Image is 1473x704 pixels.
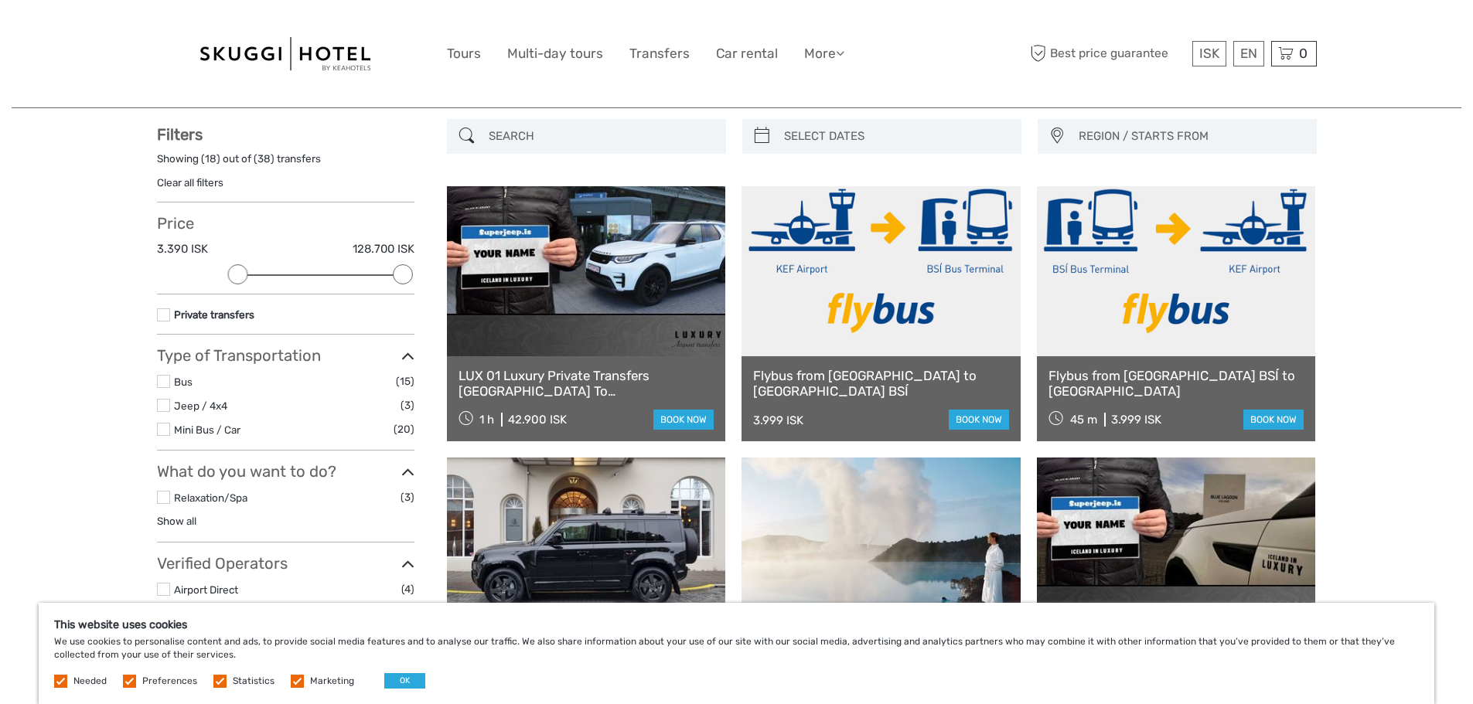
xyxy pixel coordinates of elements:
h3: Type of Transportation [157,346,414,365]
a: LUX 01 Luxury Private Transfers [GEOGRAPHIC_DATA] To [GEOGRAPHIC_DATA] [459,368,714,400]
a: Airport Direct [174,583,238,596]
a: Flybus from [GEOGRAPHIC_DATA] BSÍ to [GEOGRAPHIC_DATA] [1048,368,1304,400]
div: We use cookies to personalise content and ads, to provide social media features and to analyse ou... [39,603,1434,704]
span: 0 [1297,46,1310,61]
label: 3.390 ISK [157,241,208,257]
div: 42.900 ISK [508,413,567,427]
a: Multi-day tours [507,43,603,65]
label: Statistics [233,675,274,688]
label: Needed [73,675,107,688]
span: (3) [401,488,414,506]
label: 38 [257,151,271,166]
h3: Price [157,214,414,233]
button: OK [384,673,425,689]
a: Tours [447,43,481,65]
span: (4) [401,580,414,598]
h3: Verified Operators [157,554,414,573]
span: (20) [394,420,414,438]
span: 45 m [1070,413,1097,427]
div: 3.999 ISK [753,413,803,427]
a: Show all [157,515,196,527]
a: Relaxation/Spa [174,491,247,504]
label: Preferences [142,675,197,688]
h5: This website uses cookies [54,618,1419,631]
h3: What do you want to do? [157,462,414,481]
button: REGION / STARTS FROM [1072,124,1309,149]
img: 99-664e38a9-d6be-41bb-8ec6-841708cbc997_logo_big.jpg [200,37,370,70]
a: More [804,43,844,65]
input: SEARCH [482,123,718,150]
div: Showing ( ) out of ( ) transfers [157,151,414,175]
span: (3) [401,396,414,414]
label: 128.700 ISK [353,241,414,257]
strong: Filters [157,125,203,144]
span: (15) [396,372,414,390]
span: 1 h [479,413,494,427]
a: Transfers [629,43,690,65]
input: SELECT DATES [778,123,1014,150]
span: ISK [1199,46,1219,61]
span: Best price guarantee [1027,41,1188,66]
a: Bus [174,376,193,388]
a: book now [1243,410,1304,430]
div: 3.999 ISK [1111,413,1161,427]
a: Private transfers [174,308,254,321]
a: Jeep / 4x4 [174,400,227,412]
div: EN [1233,41,1264,66]
a: Car rental [716,43,778,65]
a: Flybus from [GEOGRAPHIC_DATA] to [GEOGRAPHIC_DATA] BSÍ [753,368,1009,400]
button: Open LiveChat chat widget [178,24,196,43]
label: Marketing [310,675,354,688]
a: Mini Bus / Car [174,423,240,436]
label: 18 [205,151,217,166]
a: Clear all filters [157,176,223,189]
p: We're away right now. Please check back later! [22,27,175,39]
a: book now [949,410,1009,430]
a: book now [653,410,714,430]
